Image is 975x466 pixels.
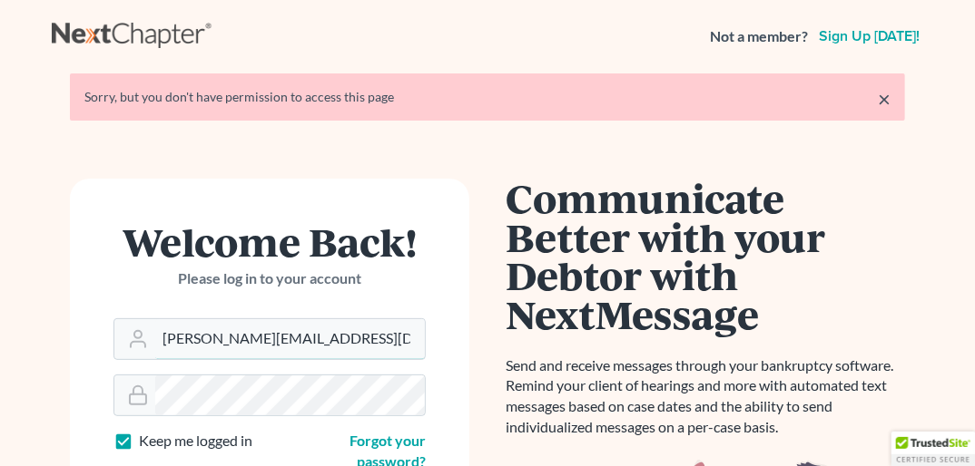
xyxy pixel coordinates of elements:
[710,26,808,47] strong: Not a member?
[155,319,425,359] input: Email Address
[113,222,426,261] h1: Welcome Back!
[506,179,905,334] h1: Communicate Better with your Debtor with NextMessage
[84,88,891,106] div: Sorry, but you don't have permission to access this page
[878,88,891,110] a: ×
[891,432,975,466] div: TrustedSite Certified
[139,431,252,451] label: Keep me logged in
[113,268,426,289] p: Please log in to your account
[506,355,905,438] p: Send and receive messages through your bankruptcy software. Remind your client of hearings and mo...
[815,29,923,44] a: Sign up [DATE]!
